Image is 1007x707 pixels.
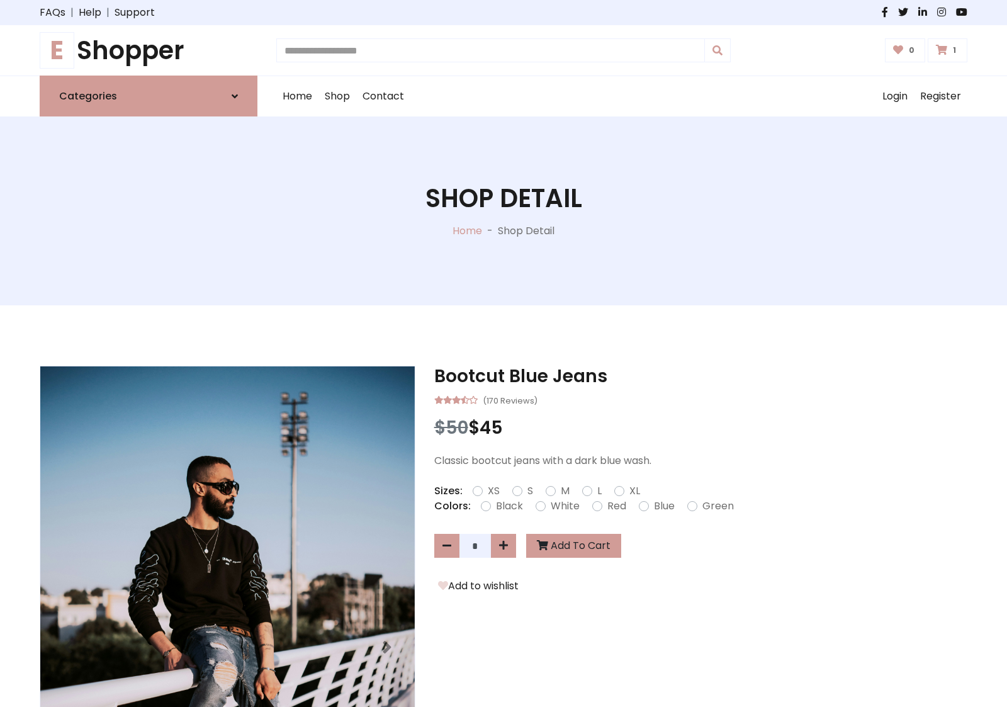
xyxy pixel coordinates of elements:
label: Green [702,499,734,514]
a: Contact [356,76,410,116]
label: S [527,484,533,499]
p: - [482,223,498,239]
a: Support [115,5,155,20]
button: Add to wishlist [434,578,522,594]
label: White [551,499,580,514]
span: $50 [434,416,468,440]
h3: Bootcut Blue Jeans [434,366,967,387]
label: Blue [654,499,675,514]
a: FAQs [40,5,65,20]
small: (170 Reviews) [483,392,537,407]
h6: Categories [59,90,117,102]
a: 1 [928,38,967,62]
span: | [101,5,115,20]
h1: Shop Detail [425,183,582,213]
p: Classic bootcut jeans with a dark blue wash. [434,453,967,468]
a: EShopper [40,35,257,65]
p: Shop Detail [498,223,554,239]
h3: $ [434,417,967,439]
label: Black [496,499,523,514]
p: Colors: [434,499,471,514]
a: Home [453,223,482,238]
span: 45 [480,416,503,440]
a: Help [79,5,101,20]
a: Register [914,76,967,116]
a: Shop [318,76,356,116]
span: | [65,5,79,20]
label: Red [607,499,626,514]
label: M [561,484,570,499]
h1: Shopper [40,35,257,65]
span: E [40,32,74,69]
label: L [597,484,602,499]
a: Categories [40,76,257,116]
p: Sizes: [434,484,463,499]
a: 0 [885,38,926,62]
span: 1 [950,45,959,56]
button: Add To Cart [526,534,621,558]
label: XS [488,484,500,499]
span: 0 [906,45,918,56]
label: XL [629,484,640,499]
a: Login [876,76,914,116]
a: Home [276,76,318,116]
